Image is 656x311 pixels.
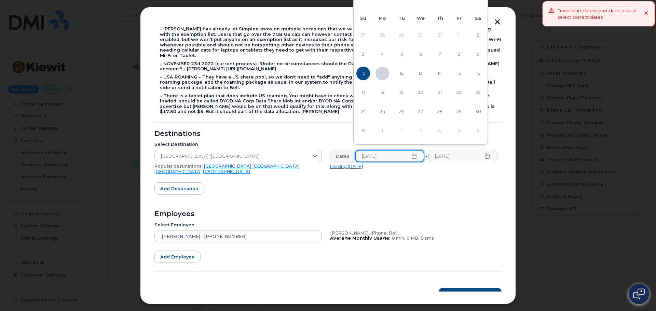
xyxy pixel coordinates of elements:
span: 22 [452,86,466,99]
td: 27 [411,102,430,121]
td: 26 [392,102,411,121]
a: [GEOGRAPHIC_DATA] [154,169,202,174]
div: - [PERSON_NAME] has already let Simplex know on multiple occasions that we will not be signing th... [160,26,502,58]
span: 14 [433,67,447,80]
span: 25 [375,105,389,118]
span: Th [437,16,443,21]
div: - There is a tablet plan that does include US roaming. You might have to check with @[EMAIL_ADDRE... [160,93,502,114]
span: Mo [379,16,386,21]
span: Add destination [160,185,199,192]
div: Destinations [154,131,502,137]
span: 5 [395,47,408,61]
button: Roaming Packages [439,288,502,300]
td: 4 [373,45,392,64]
td: 31 [430,26,449,45]
span: 17 [356,86,370,99]
input: Search device [154,230,322,242]
td: 18 [373,83,392,102]
td: 10 [354,64,373,83]
span: 20 [414,86,427,99]
td: 29 [392,26,411,45]
span: 27 [414,105,427,118]
td: 13 [411,64,430,83]
span: 31 [356,124,370,138]
span: 9 [471,47,485,61]
a: Leaving [DATE] [330,164,363,169]
span: Tu [398,16,405,21]
input: Please fill out this field [428,150,497,162]
td: 28 [373,26,392,45]
a: [GEOGRAPHIC_DATA] [252,164,300,169]
td: 2 [392,121,411,140]
span: We [417,16,425,21]
td: 20 [411,83,430,102]
span: 8 [452,47,466,61]
td: 5 [449,121,468,140]
td: 2 [468,26,488,45]
span: 2 [471,28,485,42]
td: 11 [373,64,392,83]
div: Employees [154,211,502,217]
td: 6 [468,121,488,140]
td: 23 [468,83,488,102]
span: 28 [433,105,447,118]
td: 31 [354,121,373,140]
td: 29 [449,102,468,121]
span: 12 [395,67,408,80]
button: Add employee [154,251,201,263]
td: 30 [411,26,430,45]
span: 19 [395,86,408,99]
td: 21 [430,83,449,102]
span: 29 [452,105,466,118]
span: 13 [414,67,427,80]
div: [PERSON_NAME], iPhone, Bell [330,230,497,236]
span: 0 sms [421,236,434,241]
div: Select Destination [154,142,322,147]
div: - [424,150,429,162]
span: Sa [475,16,481,21]
span: 11 [375,67,389,80]
span: Fr [456,16,462,21]
span: 0 MB, [407,236,419,241]
td: 27 [354,26,373,45]
span: United States of America (USA) [155,150,309,162]
td: 25 [373,102,392,121]
span: 3 [356,47,370,61]
img: Open chat [633,288,645,299]
b: Average Monthly Usage: [330,236,391,241]
div: Travel start date is past date, please select correct dates [558,8,644,20]
td: 14 [430,64,449,83]
td: 5 [392,45,411,64]
div: Select Employee [154,222,322,228]
span: 16 [471,67,485,80]
td: 3 [411,121,430,140]
td: 1 [373,121,392,140]
td: 7 [430,45,449,64]
td: 24 [354,102,373,121]
span: 26 [395,105,408,118]
span: 1 [452,28,466,42]
span: 6 [414,47,427,61]
span: Popular destinations: [154,164,203,169]
span: Su [360,16,366,21]
button: Add destination [154,182,204,195]
span: 7 [433,47,447,61]
td: 12 [392,64,411,83]
span: 15 [452,67,466,80]
span: Add employee [160,254,195,260]
td: 16 [468,64,488,83]
td: 22 [449,83,468,102]
td: 17 [354,83,373,102]
span: 23 [471,86,485,99]
td: 6 [411,45,430,64]
td: 15 [449,64,468,83]
span: 0 min, [392,236,405,241]
a: [GEOGRAPHIC_DATA] [204,164,251,169]
input: Please fill out this field [355,150,424,162]
div: - NOVEMBER 23d 2022 (current process) ''Under no circumstances should the Daily Roam feature be a... [160,61,502,72]
span: 10 [356,67,370,80]
div: - USA ROAMING - They have a US share pool, so we don't need to "add" anything per se on the accou... [160,74,502,90]
span: 24 [356,105,370,118]
td: 30 [468,102,488,121]
span: 30 [471,105,485,118]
